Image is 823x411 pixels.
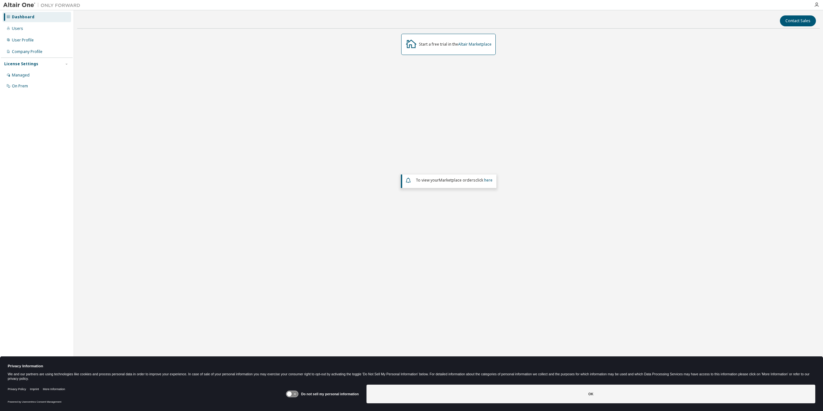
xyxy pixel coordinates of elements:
div: License Settings [4,61,38,67]
img: Altair One [3,2,84,8]
div: Users [12,26,23,31]
div: Start a free trial in the [419,42,492,47]
em: Marketplace orders [439,177,475,183]
span: To view your click [416,177,493,183]
div: Dashboard [12,14,34,20]
div: Managed [12,73,30,78]
div: Company Profile [12,49,42,54]
a: Altair Marketplace [458,41,492,47]
button: Contact Sales [780,15,816,26]
div: User Profile [12,38,34,43]
div: On Prem [12,84,28,89]
a: here [484,177,493,183]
